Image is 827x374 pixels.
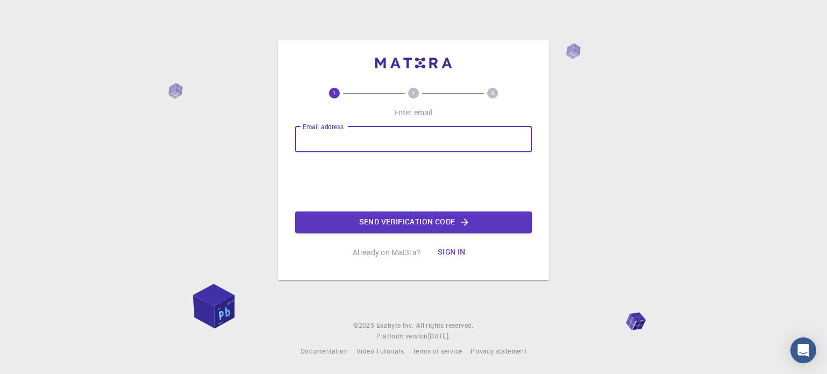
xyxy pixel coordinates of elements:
a: Documentation [300,346,348,357]
a: Terms of service [412,346,462,357]
text: 1 [333,89,336,97]
a: Exabyte Inc. [376,320,414,331]
span: © 2025 [353,320,376,331]
span: Documentation [300,347,348,355]
span: [DATE] . [428,331,451,340]
iframe: reCAPTCHA [332,161,495,203]
a: [DATE]. [428,331,451,342]
text: 3 [491,89,494,97]
span: Exabyte Inc. [376,321,414,329]
span: Platform version [376,331,427,342]
a: Privacy statement [471,346,527,357]
button: Send verification code [295,211,532,233]
text: 2 [412,89,415,97]
span: All rights reserved. [416,320,474,331]
div: Open Intercom Messenger [790,337,816,363]
a: Video Tutorials [356,346,404,357]
label: Email address [303,122,344,131]
span: Privacy statement [471,347,527,355]
p: Enter email [394,107,433,118]
p: Already on Mat3ra? [353,247,420,258]
span: Terms of service [412,347,462,355]
button: Sign in [429,242,474,263]
span: Video Tutorials [356,347,404,355]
